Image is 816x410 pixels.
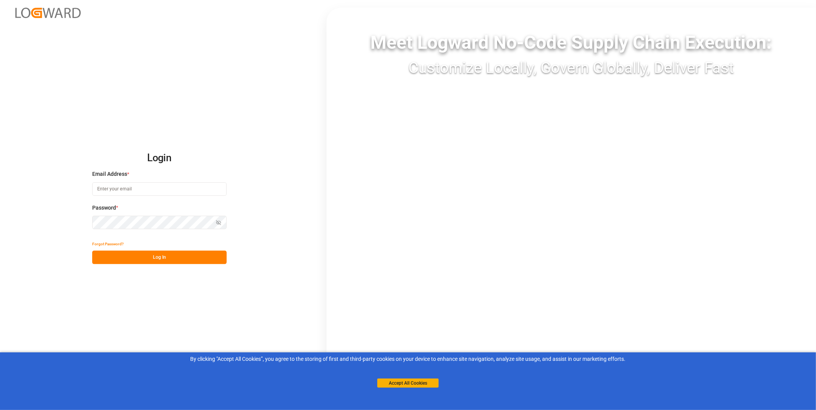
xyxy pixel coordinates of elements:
[327,56,816,79] div: Customize Locally, Govern Globally, Deliver Fast
[92,146,227,170] h2: Login
[5,355,811,363] div: By clicking "Accept All Cookies”, you agree to the storing of first and third-party cookies on yo...
[15,8,81,18] img: Logward_new_orange.png
[377,379,439,388] button: Accept All Cookies
[92,251,227,264] button: Log In
[92,182,227,196] input: Enter your email
[92,170,127,178] span: Email Address
[92,237,124,251] button: Forgot Password?
[92,204,116,212] span: Password
[327,29,816,56] div: Meet Logward No-Code Supply Chain Execution:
